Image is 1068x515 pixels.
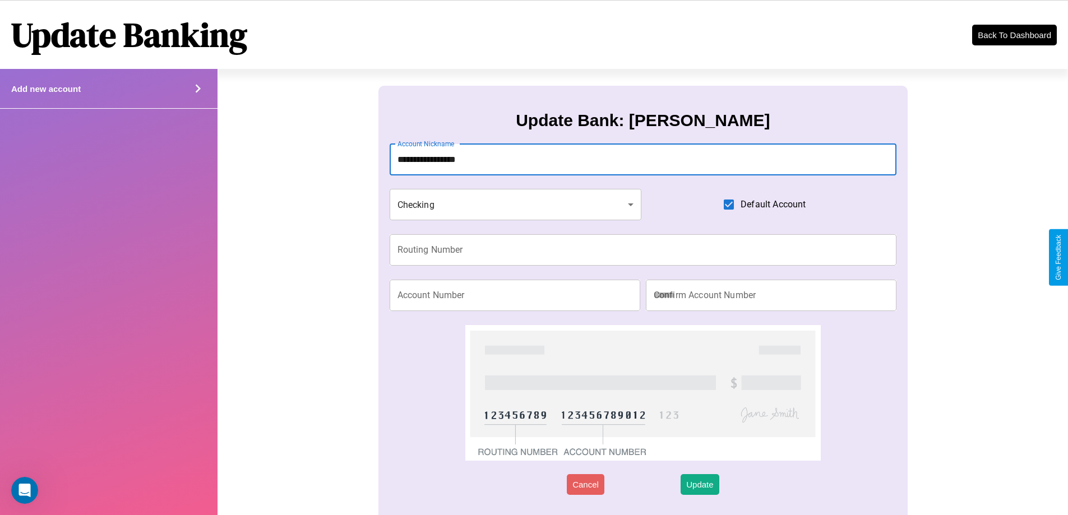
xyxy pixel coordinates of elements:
button: Back To Dashboard [972,25,1057,45]
iframe: Intercom live chat [11,477,38,504]
h3: Update Bank: [PERSON_NAME] [516,111,770,130]
span: Default Account [741,198,806,211]
div: Checking [390,189,642,220]
img: check [465,325,820,461]
h4: Add new account [11,84,81,94]
div: Give Feedback [1055,235,1062,280]
button: Cancel [567,474,604,495]
h1: Update Banking [11,12,247,58]
button: Update [681,474,719,495]
label: Account Nickname [397,139,455,149]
